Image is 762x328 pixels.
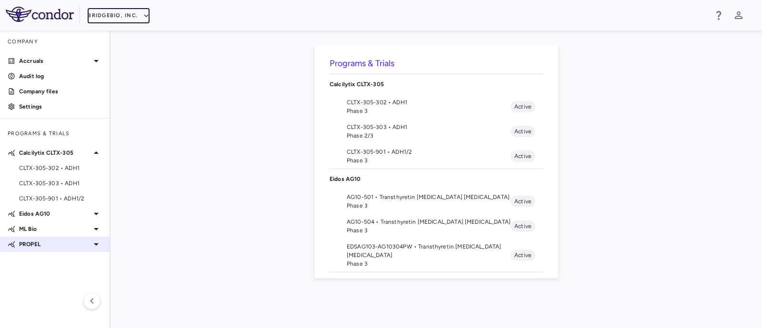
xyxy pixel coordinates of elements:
span: CLTX-305-901 • ADH1/2 [19,194,102,203]
span: Phase 3 [347,107,511,115]
p: Audit log [19,72,102,80]
span: CLTX-305-302 • ADH1 [347,98,511,107]
h6: Programs & Trials [330,57,543,70]
p: Settings [19,102,102,111]
span: Active [511,197,535,206]
span: Active [511,102,535,111]
li: EDSAG103-AG10304PW • Transthyretin [MEDICAL_DATA] [MEDICAL_DATA]Phase 3Active [330,239,543,272]
span: Phase 3 [347,259,511,268]
p: Eidos AG10 [330,175,543,183]
span: AG10-504 • Transthyretin [MEDICAL_DATA] [MEDICAL_DATA] [347,218,511,226]
p: Company files [19,87,102,96]
p: PROPEL [19,240,90,248]
button: BridgeBio, Inc. [88,8,150,23]
li: CLTX-305-303 • ADH1Phase 2/3Active [330,119,543,144]
p: Calcilytix CLTX-305 [330,80,543,89]
li: CLTX-305-302 • ADH1Phase 3Active [330,94,543,119]
span: Active [511,152,535,160]
span: CLTX-305-901 • ADH1/2 [347,148,511,156]
img: logo-full-SnFGN8VE.png [6,7,74,22]
span: Active [511,222,535,230]
p: Eidos AG10 [19,209,90,218]
span: Phase 3 [347,156,511,165]
span: Phase 3 [347,201,511,210]
span: Phase 2/3 [347,131,511,140]
span: CLTX-305-303 • ADH1 [19,179,102,188]
p: Accruals [19,57,90,65]
p: ML Bio [330,278,543,287]
p: Calcilytix CLTX-305 [19,149,90,157]
li: AG10-504 • Transthyretin [MEDICAL_DATA] [MEDICAL_DATA]Phase 3Active [330,214,543,239]
span: Active [511,251,535,259]
div: Calcilytix CLTX-305 [330,74,543,94]
span: CLTX-305-303 • ADH1 [347,123,511,131]
li: CLTX-305-901 • ADH1/2Phase 3Active [330,144,543,169]
span: Phase 3 [347,226,511,235]
span: AG10-501 • Transthyretin [MEDICAL_DATA] [MEDICAL_DATA] [347,193,511,201]
span: CLTX-305-302 • ADH1 [19,164,102,172]
li: AG10-501 • Transthyretin [MEDICAL_DATA] [MEDICAL_DATA]Phase 3Active [330,189,543,214]
div: ML Bio [330,272,543,292]
p: ML Bio [19,225,90,233]
div: Eidos AG10 [330,169,543,189]
span: EDSAG103-AG10304PW • Transthyretin [MEDICAL_DATA] [MEDICAL_DATA] [347,242,511,259]
span: Active [511,127,535,136]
